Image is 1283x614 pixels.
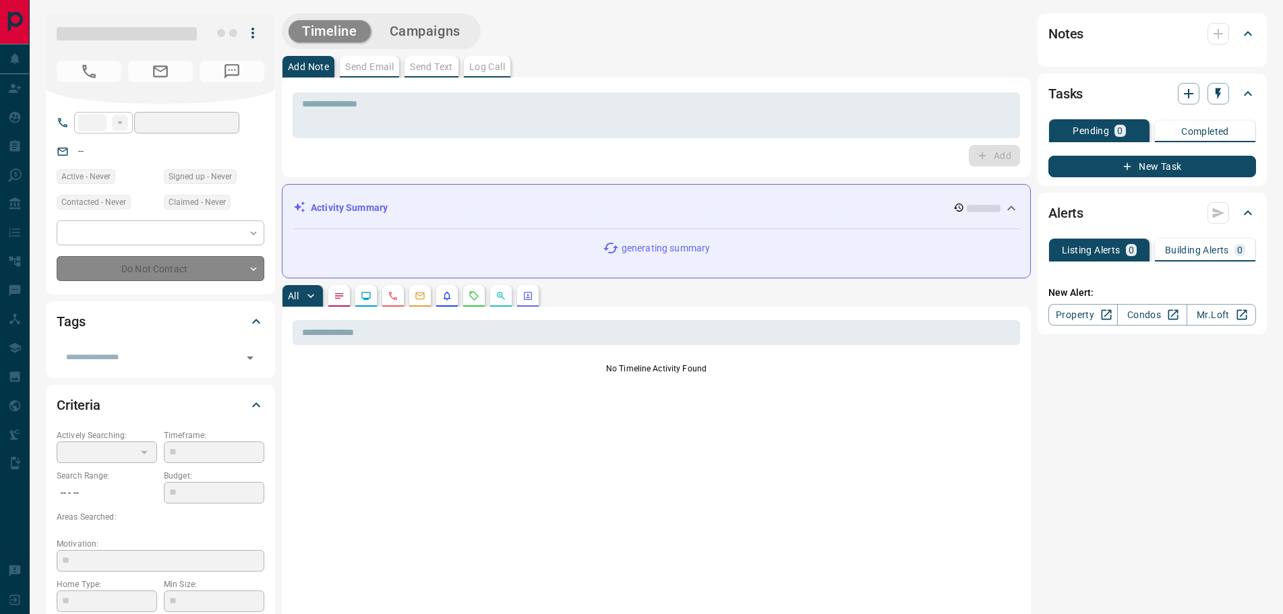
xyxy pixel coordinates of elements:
div: Alerts [1048,197,1256,229]
div: Tasks [1048,78,1256,110]
p: Budget: [164,470,264,482]
svg: Lead Browsing Activity [361,290,371,301]
p: Listing Alerts [1062,245,1121,255]
p: Pending [1073,126,1109,135]
p: Add Note [288,62,329,71]
p: New Alert: [1048,286,1256,300]
p: All [288,291,299,301]
a: Condos [1117,304,1187,326]
p: generating summary [622,241,710,255]
p: 0 [1117,126,1123,135]
p: -- - -- [57,482,157,504]
span: No Email [128,61,193,82]
span: Claimed - Never [169,195,226,209]
h2: Tasks [1048,83,1083,104]
button: Campaigns [376,20,474,42]
p: Motivation: [57,538,264,550]
h2: Notes [1048,23,1083,44]
button: Open [241,348,260,367]
svg: Listing Alerts [442,290,452,301]
p: Building Alerts [1165,245,1229,255]
div: Activity Summary [293,195,1019,220]
span: Contacted - Never [61,195,126,209]
div: Do Not Contact [57,256,264,281]
h2: Alerts [1048,202,1083,224]
a: Property [1048,304,1118,326]
span: No Number [200,61,264,82]
p: Home Type: [57,578,157,590]
p: Min Size: [164,578,264,590]
p: Timeframe: [164,429,264,441]
p: Search Range: [57,470,157,482]
h2: Criteria [57,394,100,416]
a: Mr.Loft [1187,304,1256,326]
a: -- [78,146,84,156]
svg: Opportunities [496,290,506,301]
svg: Calls [388,290,398,301]
button: New Task [1048,156,1256,177]
p: 0 [1129,245,1134,255]
svg: Emails [415,290,425,301]
svg: Agent Actions [523,290,533,301]
p: Areas Searched: [57,511,264,523]
span: Active - Never [61,170,111,183]
h2: Tags [57,311,85,332]
button: Timeline [289,20,371,42]
p: 0 [1237,245,1243,255]
p: Activity Summary [311,201,388,215]
svg: Notes [334,290,345,301]
span: Signed up - Never [169,170,232,183]
p: No Timeline Activity Found [293,363,1020,375]
p: Actively Searching: [57,429,157,441]
div: Tags [57,305,264,338]
svg: Requests [469,290,479,301]
div: Criteria [57,389,264,421]
div: Notes [1048,18,1256,50]
p: Completed [1181,127,1229,136]
span: No Number [57,61,121,82]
